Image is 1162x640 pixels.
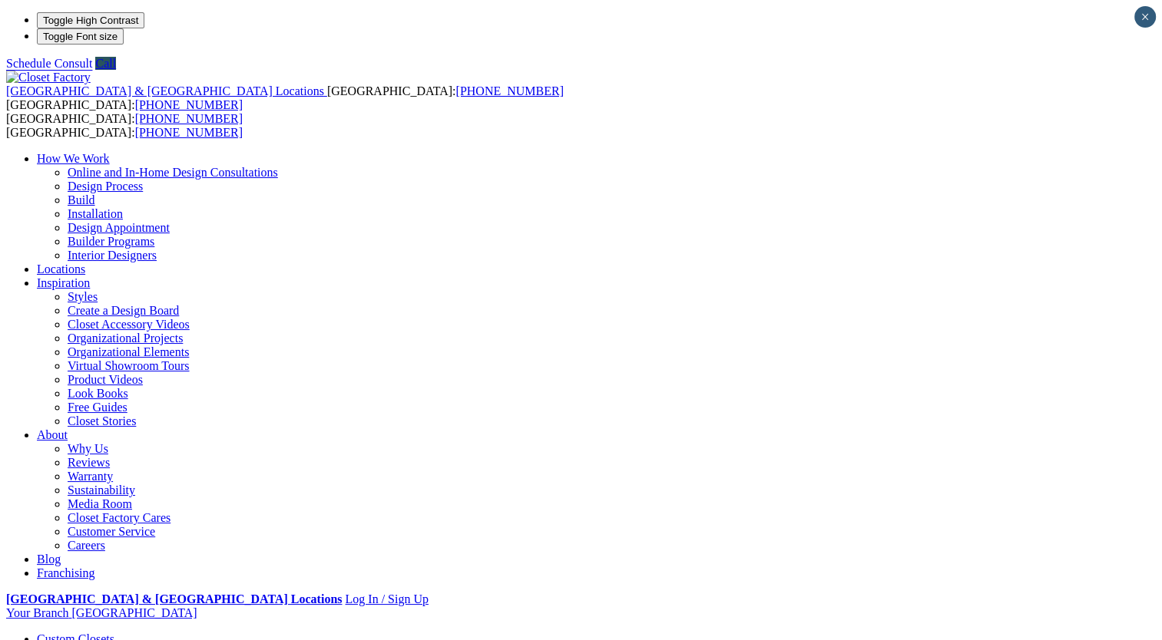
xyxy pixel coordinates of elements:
[68,470,113,483] a: Warranty
[37,566,95,579] a: Franchising
[6,606,197,619] a: Your Branch [GEOGRAPHIC_DATA]
[37,12,144,28] button: Toggle High Contrast
[68,511,170,524] a: Closet Factory Cares
[68,180,143,193] a: Design Process
[68,193,95,206] a: Build
[68,483,135,496] a: Sustainability
[37,553,61,566] a: Blog
[68,290,98,303] a: Styles
[6,606,68,619] span: Your Branch
[68,387,128,400] a: Look Books
[37,276,90,289] a: Inspiration
[68,318,190,331] a: Closet Accessory Videos
[68,249,157,262] a: Interior Designers
[68,359,190,372] a: Virtual Showroom Tours
[6,71,91,84] img: Closet Factory
[135,126,243,139] a: [PHONE_NUMBER]
[68,304,179,317] a: Create a Design Board
[6,57,92,70] a: Schedule Consult
[68,497,132,510] a: Media Room
[68,373,143,386] a: Product Videos
[68,235,154,248] a: Builder Programs
[6,112,243,139] span: [GEOGRAPHIC_DATA]: [GEOGRAPHIC_DATA]:
[135,112,243,125] a: [PHONE_NUMBER]
[95,57,116,70] a: Call
[68,401,127,414] a: Free Guides
[43,15,138,26] span: Toggle High Contrast
[43,31,118,42] span: Toggle Font size
[68,221,170,234] a: Design Appointment
[68,442,108,455] a: Why Us
[6,592,342,605] a: [GEOGRAPHIC_DATA] & [GEOGRAPHIC_DATA] Locations
[345,592,428,605] a: Log In / Sign Up
[6,84,324,97] span: [GEOGRAPHIC_DATA] & [GEOGRAPHIC_DATA] Locations
[68,332,183,345] a: Organizational Projects
[37,152,110,165] a: How We Work
[68,345,189,358] a: Organizational Elements
[37,262,85,275] a: Locations
[455,84,563,97] a: [PHONE_NUMBER]
[1134,6,1156,28] button: Close
[6,84,564,111] span: [GEOGRAPHIC_DATA]: [GEOGRAPHIC_DATA]:
[6,84,327,97] a: [GEOGRAPHIC_DATA] & [GEOGRAPHIC_DATA] Locations
[68,539,105,552] a: Careers
[68,456,110,469] a: Reviews
[37,428,68,441] a: About
[68,414,136,427] a: Closet Stories
[68,207,123,220] a: Installation
[37,28,124,45] button: Toggle Font size
[135,98,243,111] a: [PHONE_NUMBER]
[68,525,155,538] a: Customer Service
[71,606,197,619] span: [GEOGRAPHIC_DATA]
[68,166,278,179] a: Online and In-Home Design Consultations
